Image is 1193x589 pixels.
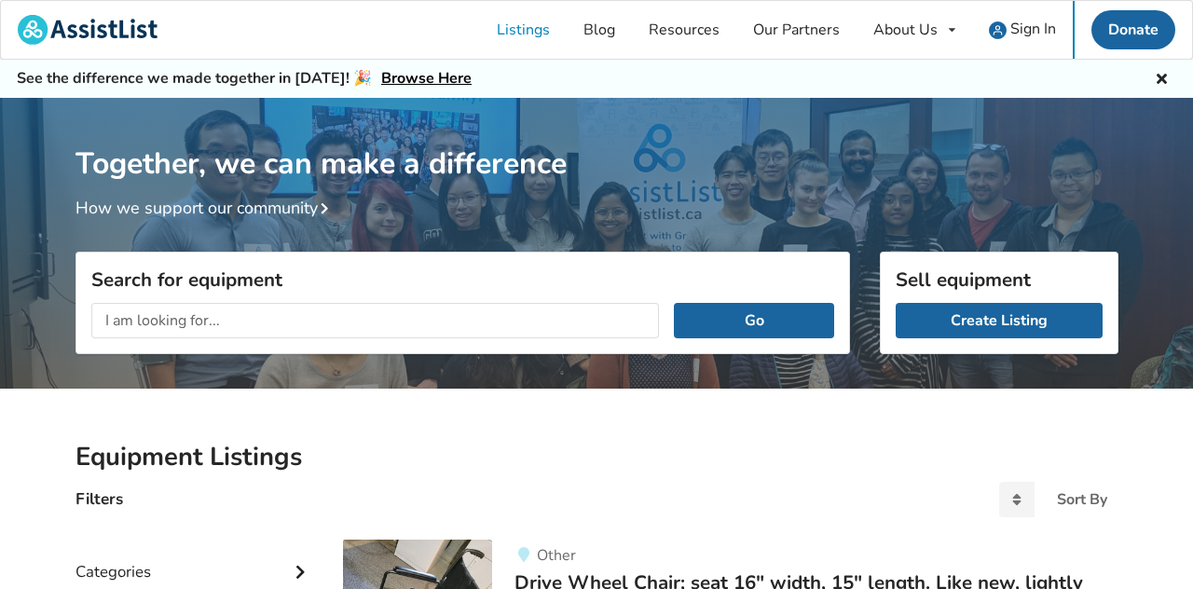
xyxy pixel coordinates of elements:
[1091,10,1175,49] a: Donate
[567,1,632,59] a: Blog
[480,1,567,59] a: Listings
[91,303,660,338] input: I am looking for...
[972,1,1073,59] a: user icon Sign In
[989,21,1007,39] img: user icon
[896,267,1103,292] h3: Sell equipment
[873,22,938,37] div: About Us
[75,488,123,510] h4: Filters
[75,98,1118,183] h1: Together, we can make a difference
[75,197,336,219] a: How we support our community
[75,441,1118,473] h2: Equipment Listings
[674,303,833,338] button: Go
[17,69,472,89] h5: See the difference we made together in [DATE]! 🎉
[381,68,472,89] a: Browse Here
[18,15,158,45] img: assistlist-logo
[896,303,1103,338] a: Create Listing
[1010,19,1056,39] span: Sign In
[537,545,576,566] span: Other
[736,1,857,59] a: Our Partners
[632,1,736,59] a: Resources
[1057,492,1107,507] div: Sort By
[91,267,834,292] h3: Search for equipment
